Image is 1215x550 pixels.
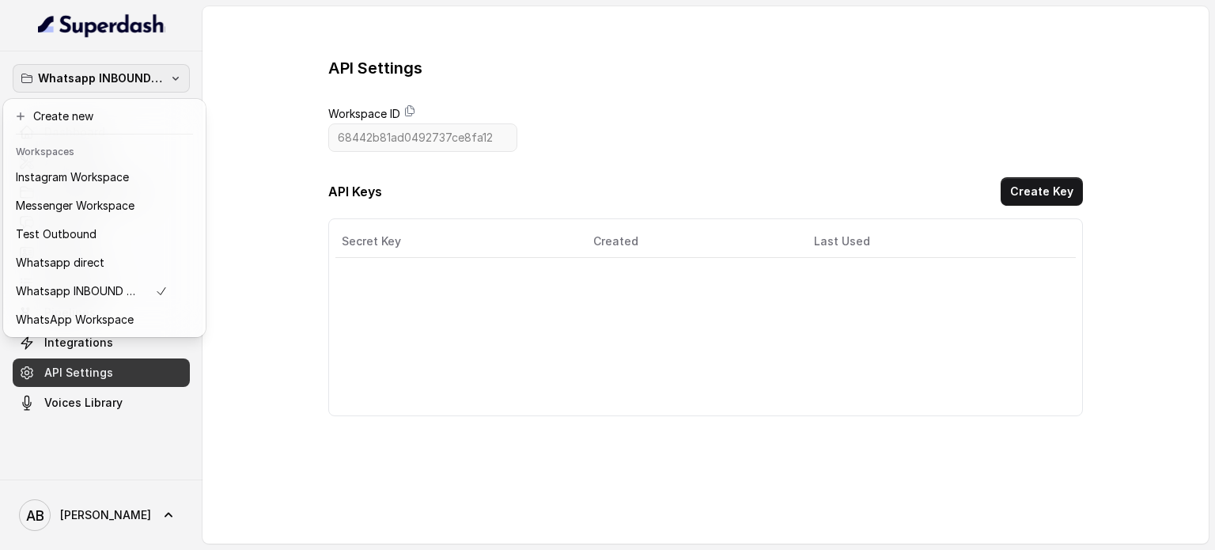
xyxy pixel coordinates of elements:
[16,282,142,301] p: Whatsapp INBOUND Workspace
[3,99,206,337] div: Whatsapp INBOUND Workspace
[13,64,190,93] button: Whatsapp INBOUND Workspace
[16,253,104,272] p: Whatsapp direct
[16,310,134,329] p: WhatsApp Workspace
[16,225,97,244] p: Test Outbound
[16,196,134,215] p: Messenger Workspace
[6,102,202,131] button: Create new
[38,69,165,88] p: Whatsapp INBOUND Workspace
[6,138,202,163] header: Workspaces
[16,168,129,187] p: Instagram Workspace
